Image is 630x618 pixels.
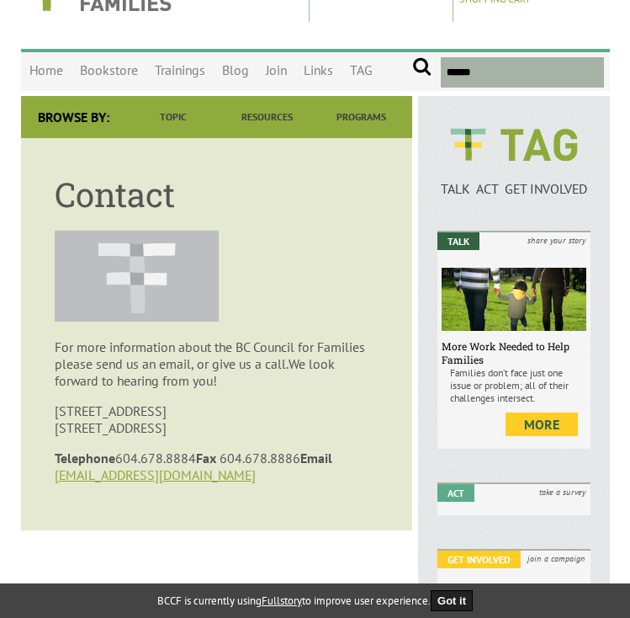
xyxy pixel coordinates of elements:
em: Get Involved [437,551,521,568]
img: BCCF's TAG Logo [438,113,590,177]
a: TALK ACT GET INVOLVED [437,163,590,197]
a: Trainings [146,51,214,91]
strong: Fax [196,450,216,466]
p: [STREET_ADDRESS] [STREET_ADDRESS] [55,402,379,436]
a: Resources [220,96,315,138]
strong: Email [300,450,332,466]
input: Submit [412,57,431,88]
a: Home [21,51,71,91]
div: Browse By: [21,96,126,138]
a: Join [257,51,295,91]
a: Links [295,51,341,91]
a: Topic [126,96,220,138]
i: take a survey [534,484,590,500]
em: Talk [437,232,479,250]
span: We look forward to hearing from you! [55,355,335,389]
a: [EMAIL_ADDRESS][DOMAIN_NAME] [55,466,256,483]
a: Programs [315,96,409,138]
a: Fullstory [262,594,302,608]
a: Bookstore [71,51,146,91]
a: Blog [214,51,257,91]
p: TALK ACT GET INVOLVED [437,180,590,197]
p: For more information about the BC Council for Families please send us an email, or give us a call. [55,338,379,389]
h1: Contact [55,172,379,216]
i: join a campaign [522,551,590,567]
em: Act [437,484,474,502]
i: share your story [522,232,590,248]
a: TAG [341,51,381,91]
strong: Telephone [55,450,115,466]
span: 604.678.8886 [220,450,332,466]
h6: More Work Needed to Help Families [442,339,586,366]
p: Families don’t face just one issue or problem; all of their challenges intersect. [442,366,586,404]
button: Got it [431,590,473,611]
a: more [506,413,578,436]
p: 604.678.8884 [55,450,379,483]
